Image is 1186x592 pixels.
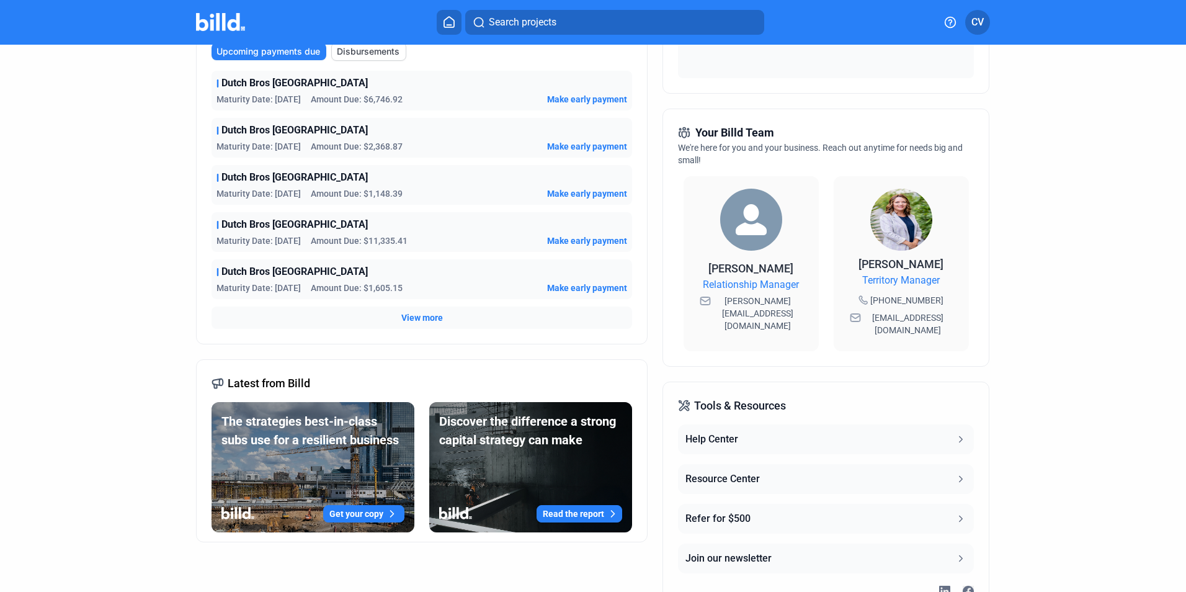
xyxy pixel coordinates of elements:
[547,282,627,294] button: Make early payment
[685,432,738,447] div: Help Center
[311,187,403,200] span: Amount Due: $1,148.39
[331,42,406,61] button: Disbursements
[965,10,990,35] button: CV
[685,511,751,526] div: Refer for $500
[311,140,403,153] span: Amount Due: $2,368.87
[212,43,326,60] button: Upcoming payments due
[311,93,403,105] span: Amount Due: $6,746.92
[196,13,245,31] img: Billd Company Logo
[870,189,932,251] img: Territory Manager
[221,412,404,449] div: The strategies best-in-class subs use for a resilient business
[547,235,627,247] button: Make early payment
[685,551,772,566] div: Join our newsletter
[337,45,399,58] span: Disbursements
[221,76,368,91] span: Dutch Bros [GEOGRAPHIC_DATA]
[221,264,368,279] span: Dutch Bros [GEOGRAPHIC_DATA]
[863,312,953,336] span: [EMAIL_ADDRESS][DOMAIN_NAME]
[401,312,443,324] button: View more
[713,295,803,332] span: [PERSON_NAME][EMAIL_ADDRESS][DOMAIN_NAME]
[216,93,301,105] span: Maturity Date: [DATE]
[216,235,301,247] span: Maturity Date: [DATE]
[547,93,627,105] button: Make early payment
[547,187,627,200] button: Make early payment
[537,505,622,522] button: Read the report
[870,294,943,307] span: [PHONE_NUMBER]
[221,170,368,185] span: Dutch Bros [GEOGRAPHIC_DATA]
[221,123,368,138] span: Dutch Bros [GEOGRAPHIC_DATA]
[465,10,764,35] button: Search projects
[862,273,940,288] span: Territory Manager
[228,375,310,392] span: Latest from Billd
[678,143,963,165] span: We're here for you and your business. Reach out anytime for needs big and small!
[695,124,774,141] span: Your Billd Team
[708,262,793,275] span: [PERSON_NAME]
[694,397,786,415] span: Tools & Resources
[216,187,301,200] span: Maturity Date: [DATE]
[678,544,973,573] button: Join our newsletter
[547,140,627,153] button: Make early payment
[216,282,301,294] span: Maturity Date: [DATE]
[703,277,799,292] span: Relationship Manager
[720,189,782,251] img: Relationship Manager
[685,472,760,487] div: Resource Center
[858,258,943,271] span: [PERSON_NAME]
[311,282,403,294] span: Amount Due: $1,605.15
[311,235,408,247] span: Amount Due: $11,335.41
[221,217,368,232] span: Dutch Bros [GEOGRAPHIC_DATA]
[216,45,320,58] span: Upcoming payments due
[678,424,973,454] button: Help Center
[323,505,404,522] button: Get your copy
[216,140,301,153] span: Maturity Date: [DATE]
[971,15,984,30] span: CV
[439,412,622,449] div: Discover the difference a strong capital strategy can make
[489,15,556,30] span: Search projects
[678,504,973,534] button: Refer for $500
[678,464,973,494] button: Resource Center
